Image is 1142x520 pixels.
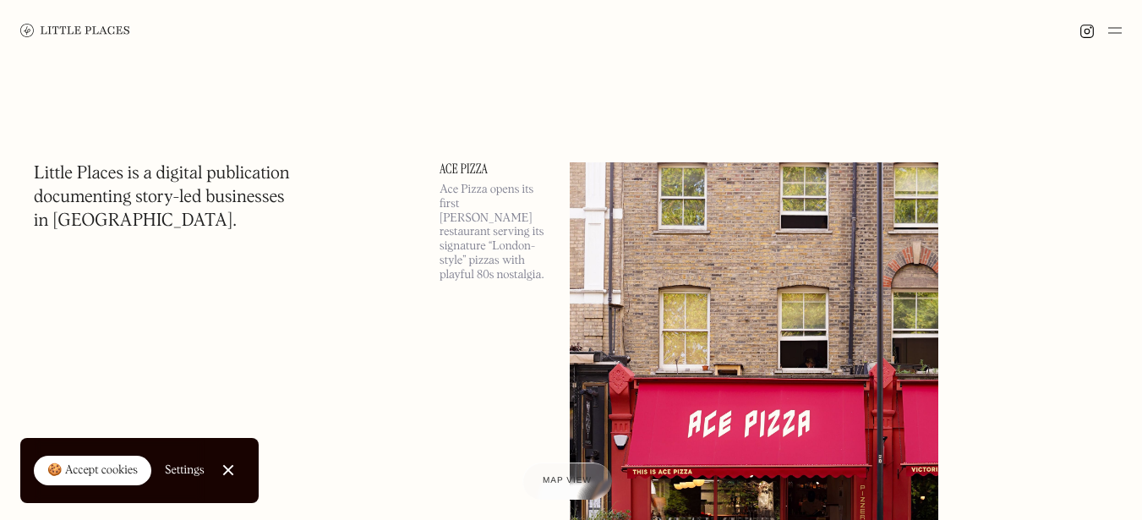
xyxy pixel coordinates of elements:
a: Close Cookie Popup [211,453,245,487]
a: Ace Pizza [440,162,549,176]
div: Settings [165,464,205,476]
p: Ace Pizza opens its first [PERSON_NAME] restaurant serving its signature “London-style” pizzas wi... [440,183,549,282]
a: Map view [522,463,612,500]
a: 🍪 Accept cookies [34,456,151,486]
a: Settings [165,452,205,490]
div: 🍪 Accept cookies [47,463,138,479]
h1: Little Places is a digital publication documenting story-led businesses in [GEOGRAPHIC_DATA]. [34,162,290,233]
div: Close Cookie Popup [227,470,228,471]
span: Map view [543,476,592,485]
